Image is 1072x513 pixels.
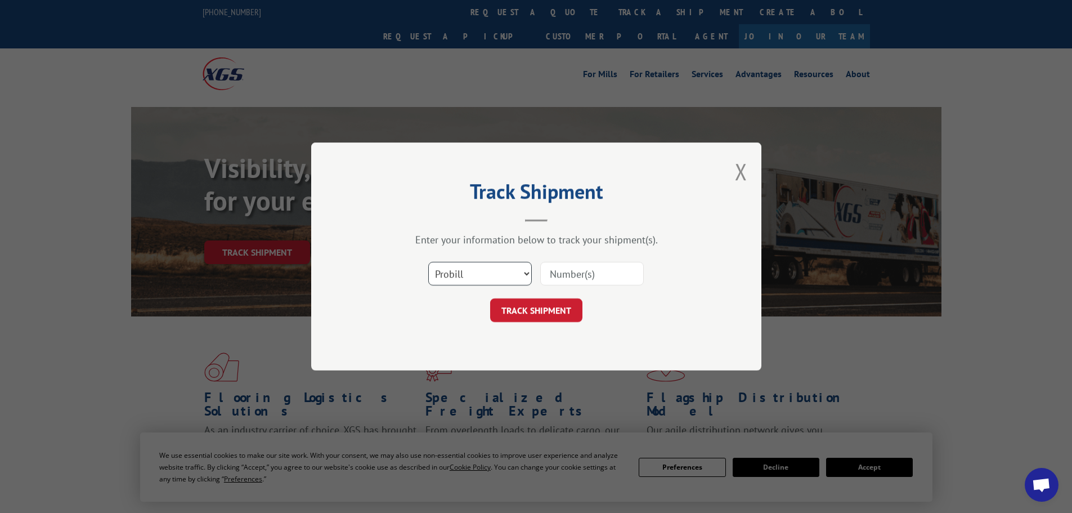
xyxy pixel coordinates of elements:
[490,298,582,322] button: TRACK SHIPMENT
[1025,468,1058,502] div: Open chat
[367,233,705,246] div: Enter your information below to track your shipment(s).
[735,157,747,186] button: Close modal
[540,262,644,286] input: Number(s)
[367,184,705,205] h2: Track Shipment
